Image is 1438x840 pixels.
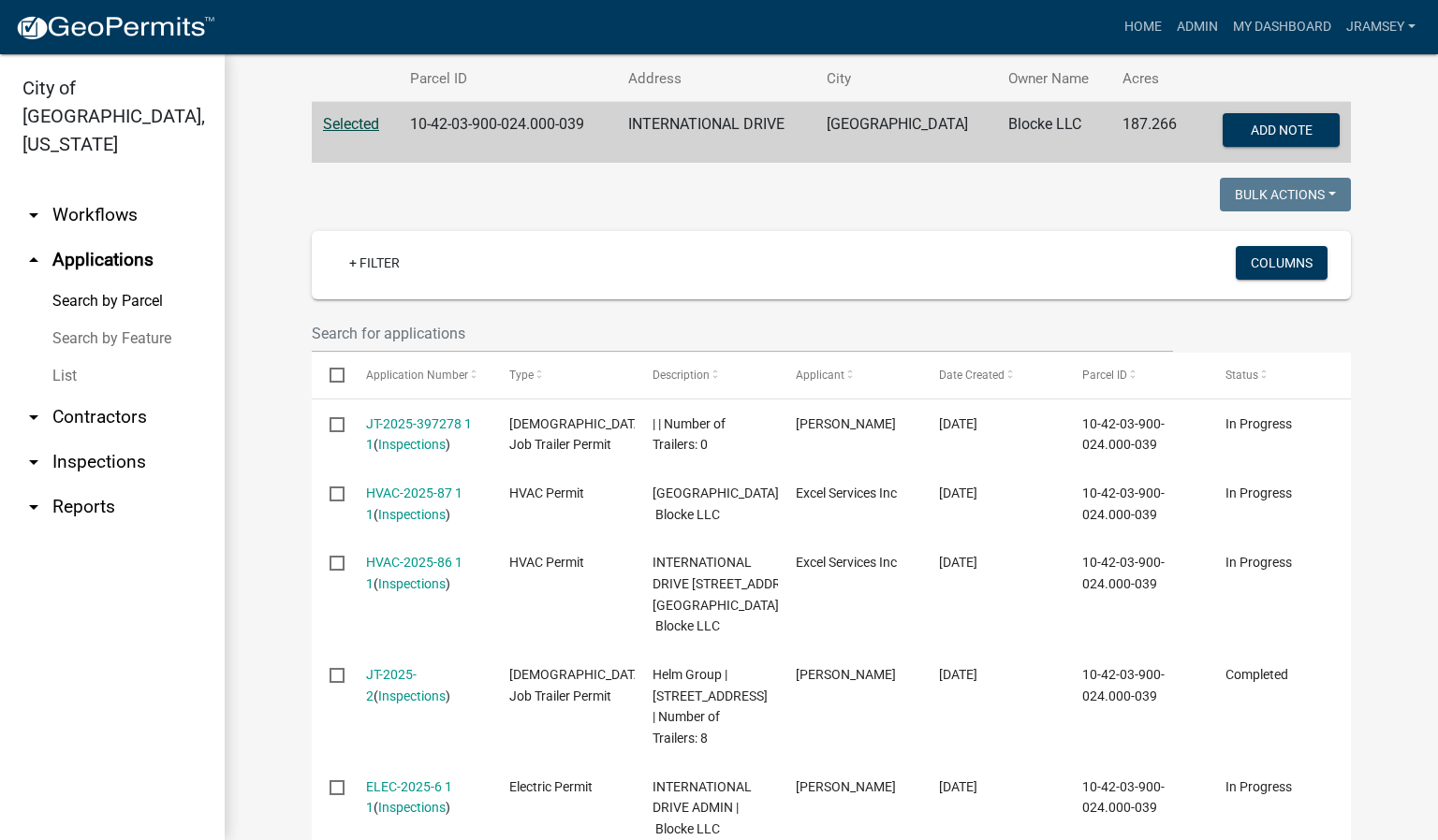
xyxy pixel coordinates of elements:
[509,667,646,703] span: Temporary Job Trailer Permit
[1225,416,1292,431] span: In Progress
[399,102,617,164] td: 10-42-03-900-024.000-039
[653,485,785,522] span: INTERNATIONAL DRIVE IBOS Building | Blocke LLC
[22,496,45,518] i: arrow_drop_down
[378,688,446,703] a: Inspections
[1220,178,1351,211] button: Bulk Actions
[653,779,752,837] span: INTERNATIONAL DRIVE ADMIN | Blocke LLC
[1111,102,1196,164] td: 187.266
[509,485,584,500] span: HVAC Permit
[366,483,474,526] div: ( )
[653,667,768,746] span: Helm Group | 400 International Drive | Number of Trailers: 8
[366,485,462,522] a: HVAC-2025-87 1 1
[939,485,977,500] span: 02/14/2025
[653,369,710,382] span: Description
[939,555,977,570] span: 02/14/2025
[796,555,897,570] span: Excel Services Inc
[796,485,897,500] span: Excel Services Inc
[378,576,446,591] a: Inspections
[312,353,347,398] datatable-header-cell: Select
[1082,555,1165,591] span: 10-42-03-900-024.000-039
[635,353,778,398] datatable-header-cell: Description
[378,437,446,452] a: Inspections
[997,57,1111,101] th: Owner Name
[509,555,584,570] span: HVAC Permit
[366,416,472,453] a: JT-2025-397278 1 1
[939,667,977,682] span: 01/15/2025
[347,353,491,398] datatable-header-cell: Application Number
[653,555,807,633] span: INTERNATIONAL DRIVE 300 International Drive, Administration Building | Blocke LLC
[1208,353,1351,398] datatable-header-cell: Status
[334,246,415,280] a: + Filter
[366,413,474,456] div: ( )
[323,115,379,133] a: Selected
[1339,9,1423,45] a: jramsey
[1225,485,1292,500] span: In Progress
[653,416,726,453] span: | | Number of Trailers: 0
[1082,779,1165,816] span: 10-42-03-900-024.000-039
[366,776,474,819] div: ( )
[815,102,997,164] td: [GEOGRAPHIC_DATA]
[509,369,534,382] span: Type
[1225,9,1339,45] a: My Dashboard
[1225,555,1292,570] span: In Progress
[815,57,997,101] th: City
[1111,57,1196,101] th: Acres
[509,779,593,794] span: Electric Permit
[366,664,474,707] div: ( )
[1225,369,1258,382] span: Status
[399,57,617,101] th: Parcel ID
[1082,416,1165,453] span: 10-42-03-900-024.000-039
[997,102,1111,164] td: Blocke LLC
[1064,353,1208,398] datatable-header-cell: Parcel ID
[796,416,896,431] span: steve weber
[1169,9,1225,45] a: Admin
[1223,113,1340,147] button: Add Note
[1082,485,1165,522] span: 10-42-03-900-024.000-039
[778,353,921,398] datatable-header-cell: Applicant
[366,555,462,591] a: HVAC-2025-86 1 1
[939,369,1005,382] span: Date Created
[22,204,45,226] i: arrow_drop_down
[921,353,1064,398] datatable-header-cell: Date Created
[378,800,446,815] a: Inspections
[509,416,646,453] span: Temporary Job Trailer Permit
[796,779,896,794] span: Andrew Ratliff
[1082,369,1127,382] span: Parcel ID
[1225,779,1292,794] span: In Progress
[1082,667,1165,703] span: 10-42-03-900-024.000-039
[796,667,896,682] span: Scott Truitt
[617,102,815,164] td: INTERNATIONAL DRIVE
[1117,9,1169,45] a: Home
[378,507,446,522] a: Inspections
[22,406,45,428] i: arrow_drop_down
[1250,123,1312,138] span: Add Note
[1236,246,1328,280] button: Columns
[366,667,417,703] a: JT-2025-2
[366,369,468,382] span: Application Number
[366,779,452,816] a: ELEC-2025-6 1 1
[22,249,45,271] i: arrow_drop_up
[22,451,45,473] i: arrow_drop_down
[366,552,474,595] div: ( )
[312,314,1173,353] input: Search for applications
[939,779,977,794] span: 01/02/2025
[796,369,844,382] span: Applicant
[939,416,977,431] span: 03/31/2025
[1225,667,1288,682] span: Completed
[491,353,634,398] datatable-header-cell: Type
[617,57,815,101] th: Address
